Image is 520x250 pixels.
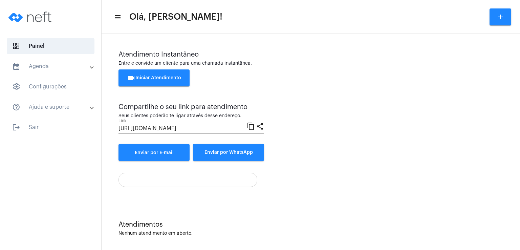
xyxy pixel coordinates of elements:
div: Atendimento Instantâneo [118,51,503,58]
mat-icon: sidenav icon [12,123,20,131]
img: logo-neft-novo-2.png [5,3,56,30]
mat-expansion-panel-header: sidenav iconAjuda e suporte [4,99,101,115]
mat-expansion-panel-header: sidenav iconAgenda [4,58,101,75]
span: Configurações [7,79,94,95]
span: Painel [7,38,94,54]
div: Nenhum atendimento em aberto. [118,231,503,236]
span: Enviar por WhatsApp [204,150,253,155]
div: Atendimentos [118,221,503,228]
mat-icon: sidenav icon [12,103,20,111]
mat-panel-title: Ajuda e suporte [12,103,90,111]
mat-icon: add [496,13,504,21]
mat-icon: sidenav icon [12,62,20,70]
div: Seus clientes poderão te ligar através desse endereço. [118,113,264,119]
button: Iniciar Atendimento [118,69,190,86]
span: Iniciar Atendimento [127,76,181,80]
mat-icon: videocam [127,74,135,82]
span: Olá, [PERSON_NAME]! [129,12,222,22]
span: sidenav icon [12,42,20,50]
mat-panel-title: Agenda [12,62,90,70]
button: Enviar por WhatsApp [193,144,264,161]
span: Sair [7,119,94,136]
span: Enviar por E-mail [135,150,174,155]
mat-icon: sidenav icon [114,13,121,21]
mat-icon: share [256,122,264,130]
div: Entre e convide um cliente para uma chamada instantânea. [118,61,503,66]
div: Compartilhe o seu link para atendimento [118,103,264,111]
a: Enviar por E-mail [118,144,190,161]
mat-icon: content_copy [247,122,255,130]
span: sidenav icon [12,83,20,91]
